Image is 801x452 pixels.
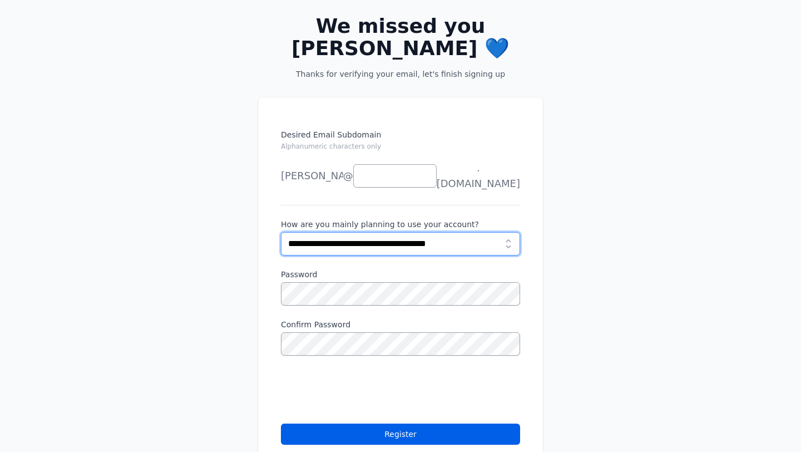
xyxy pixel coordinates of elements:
span: .[DOMAIN_NAME] [437,160,520,191]
p: Thanks for verifying your email, let's finish signing up [276,68,525,80]
label: Password [281,269,520,280]
label: Desired Email Subdomain [281,129,520,158]
span: @ [343,168,353,184]
button: Register [281,424,520,445]
li: [PERSON_NAME] [281,165,342,187]
label: Confirm Password [281,319,520,330]
small: Alphanumeric characters only [281,143,381,150]
label: How are you mainly planning to use your account? [281,219,520,230]
iframe: reCAPTCHA [281,369,450,412]
h2: We missed you [PERSON_NAME] 💙 [276,15,525,60]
